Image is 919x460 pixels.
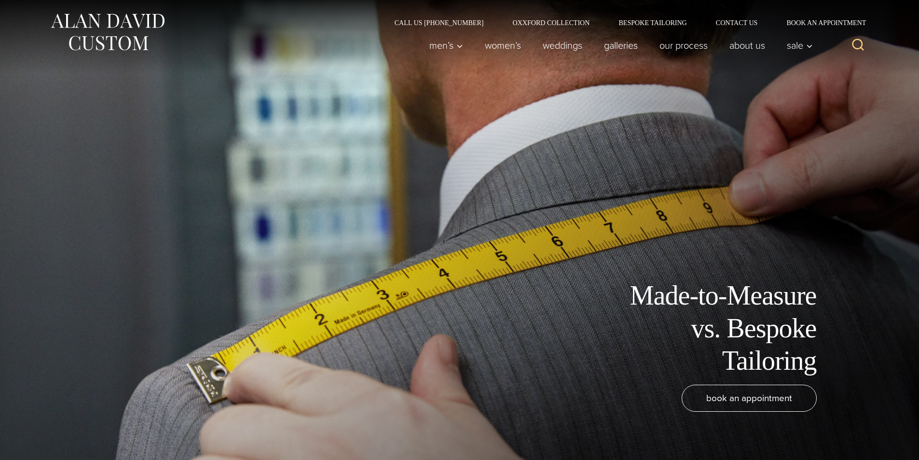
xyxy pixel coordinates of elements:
[706,391,792,405] span: book an appointment
[701,19,772,26] a: Contact Us
[380,19,498,26] a: Call Us [PHONE_NUMBER]
[787,41,813,50] span: Sale
[718,36,776,55] a: About Us
[474,36,532,55] a: Women’s
[429,41,463,50] span: Men’s
[648,36,718,55] a: Our Process
[604,19,701,26] a: Bespoke Tailoring
[418,36,818,55] nav: Primary Navigation
[682,385,817,412] a: book an appointment
[50,11,165,54] img: Alan David Custom
[593,36,648,55] a: Galleries
[600,279,817,377] h1: Made-to-Measure vs. Bespoke Tailoring
[532,36,593,55] a: weddings
[772,19,869,26] a: Book an Appointment
[847,34,870,57] button: View Search Form
[498,19,604,26] a: Oxxford Collection
[380,19,870,26] nav: Secondary Navigation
